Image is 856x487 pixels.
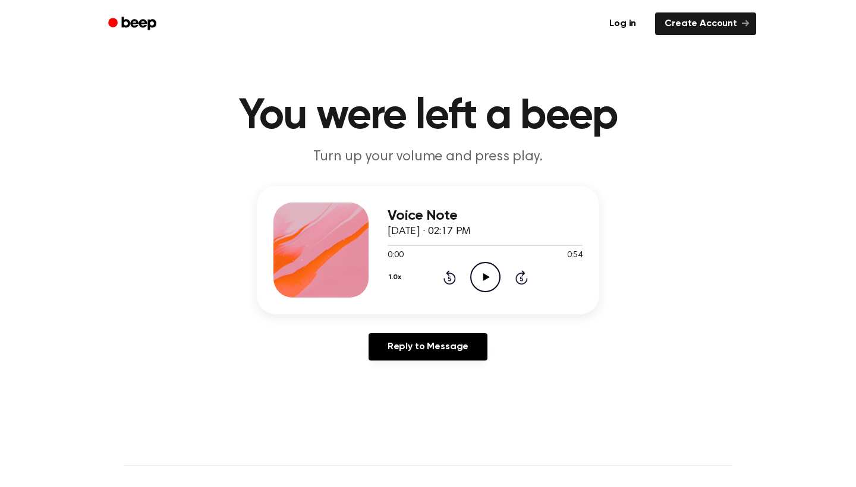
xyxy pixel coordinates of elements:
h1: You were left a beep [124,95,732,138]
a: Create Account [655,12,756,35]
button: 1.0x [388,267,405,287]
a: Reply to Message [369,333,487,360]
h3: Voice Note [388,208,583,224]
a: Log in [597,10,648,37]
span: 0:54 [567,249,583,262]
span: 0:00 [388,249,403,262]
a: Beep [100,12,167,36]
span: [DATE] · 02:17 PM [388,226,471,237]
p: Turn up your volume and press play. [200,147,656,167]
